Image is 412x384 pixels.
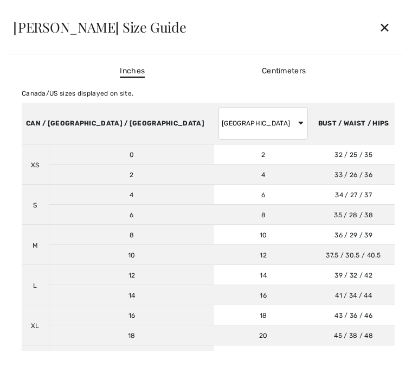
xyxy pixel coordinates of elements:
[214,205,312,225] td: 8
[334,272,372,279] span: 39 / 32 / 42
[214,245,312,265] td: 12
[214,144,312,165] td: 2
[214,165,312,185] td: 4
[49,265,214,285] td: 12
[334,312,372,319] span: 43 / 36 / 46
[334,231,372,239] span: 36 / 29 / 39
[334,211,373,219] span: 35 / 28 / 38
[214,185,312,205] td: 6
[334,171,372,179] span: 33 / 26 / 36
[49,165,214,185] td: 2
[214,265,312,285] td: 14
[120,65,145,78] span: Inches
[49,205,214,225] td: 6
[370,16,399,39] div: ✕
[22,89,395,98] div: Canada/US sizes displayed on site.
[13,20,370,34] div: [PERSON_NAME] Size Guide
[334,332,373,339] span: 45 / 38 / 48
[49,225,214,245] td: 8
[334,151,372,159] span: 32 / 25 / 35
[25,8,48,17] span: Chat
[214,285,312,305] td: 16
[326,251,381,259] span: 37.5 / 30.5 / 40.5
[22,185,49,225] td: S
[262,66,306,75] span: Centimeters
[49,345,214,366] td: 20
[22,225,49,265] td: M
[22,305,49,345] td: XL
[214,345,312,366] td: 22
[335,292,372,299] span: 41 / 34 / 44
[22,103,214,144] th: CAN / [GEOGRAPHIC_DATA] / [GEOGRAPHIC_DATA]
[22,265,49,305] td: L
[49,285,214,305] td: 14
[335,191,372,199] span: 34 / 27 / 37
[214,325,312,345] td: 20
[49,325,214,345] td: 18
[49,144,214,165] td: 0
[49,305,214,325] td: 16
[312,103,395,144] th: BUST / WAIST / HIPS
[22,144,49,185] td: XS
[214,305,312,325] td: 18
[214,225,312,245] td: 10
[49,245,214,265] td: 10
[49,185,214,205] td: 4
